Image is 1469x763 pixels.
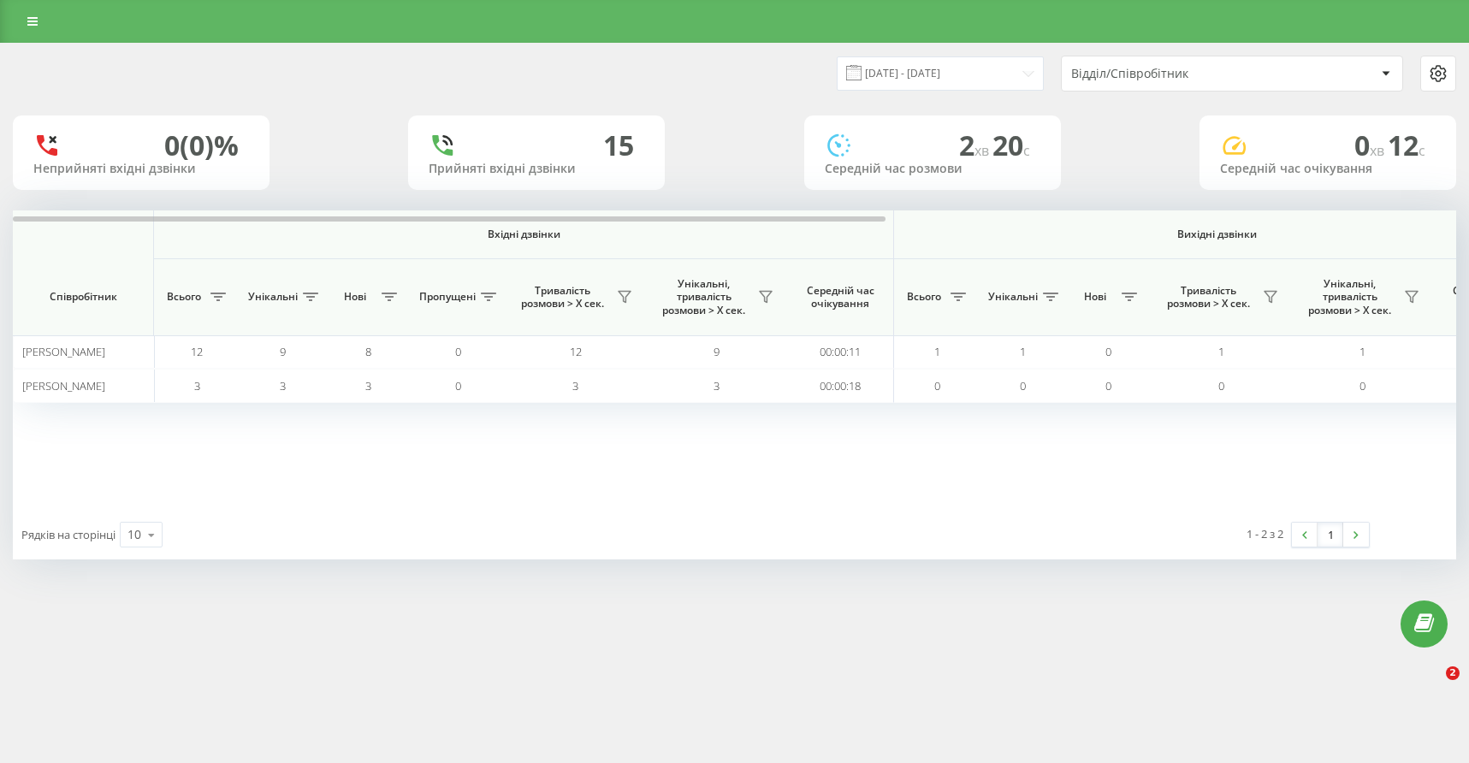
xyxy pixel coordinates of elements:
span: Нові [1074,290,1117,304]
span: c [1023,141,1030,160]
span: [PERSON_NAME] [22,378,105,393]
span: Унікальні, тривалість розмови > Х сек. [655,277,753,317]
span: [PERSON_NAME] [22,344,105,359]
span: хв [974,141,992,160]
span: 0 [1105,344,1111,359]
span: 20 [992,127,1030,163]
span: Тривалість розмови > Х сек. [513,284,612,311]
div: Відділ/Співробітник [1071,67,1276,81]
span: Нові [334,290,376,304]
span: 1 [1020,344,1026,359]
span: Вхідні дзвінки [198,228,849,241]
span: 3 [194,378,200,393]
span: Рядків на сторінці [21,527,116,542]
span: 0 [455,378,461,393]
td: 00:00:18 [787,369,894,402]
span: 0 [1359,378,1365,393]
div: 10 [127,526,141,543]
span: 0 [1218,378,1224,393]
span: 8 [365,344,371,359]
span: Всього [903,290,945,304]
span: 1 [1218,344,1224,359]
div: 0 (0)% [164,129,239,162]
iframe: Intercom live chat [1411,666,1452,707]
span: 9 [714,344,720,359]
span: 0 [1105,378,1111,393]
div: Середній час розмови [825,162,1040,176]
span: Унікальні [248,290,298,304]
span: 3 [280,378,286,393]
span: 3 [365,378,371,393]
span: хв [1370,141,1388,160]
span: 3 [572,378,578,393]
span: 3 [714,378,720,393]
span: Унікальні, тривалість розмови > Х сек. [1300,277,1399,317]
span: Пропущені [419,290,476,304]
span: 1 [1359,344,1365,359]
div: 15 [603,129,634,162]
span: Тривалість розмови > Х сек. [1159,284,1258,311]
a: 1 [1318,523,1343,547]
td: 00:00:11 [787,335,894,369]
div: 1 - 2 з 2 [1247,525,1283,542]
span: 12 [570,344,582,359]
span: Всього [163,290,205,304]
span: 9 [280,344,286,359]
div: Прийняті вхідні дзвінки [429,162,644,176]
span: 0 [455,344,461,359]
div: Неприйняті вхідні дзвінки [33,162,249,176]
span: 1 [934,344,940,359]
span: 12 [1388,127,1425,163]
span: 0 [934,378,940,393]
span: 2 [1446,666,1460,680]
span: 2 [959,127,992,163]
span: Середній час очікування [800,284,880,311]
span: c [1419,141,1425,160]
div: Середній час очікування [1220,162,1436,176]
span: 0 [1020,378,1026,393]
span: Унікальні [988,290,1038,304]
span: 12 [191,344,203,359]
span: 0 [1354,127,1388,163]
span: Співробітник [27,290,139,304]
